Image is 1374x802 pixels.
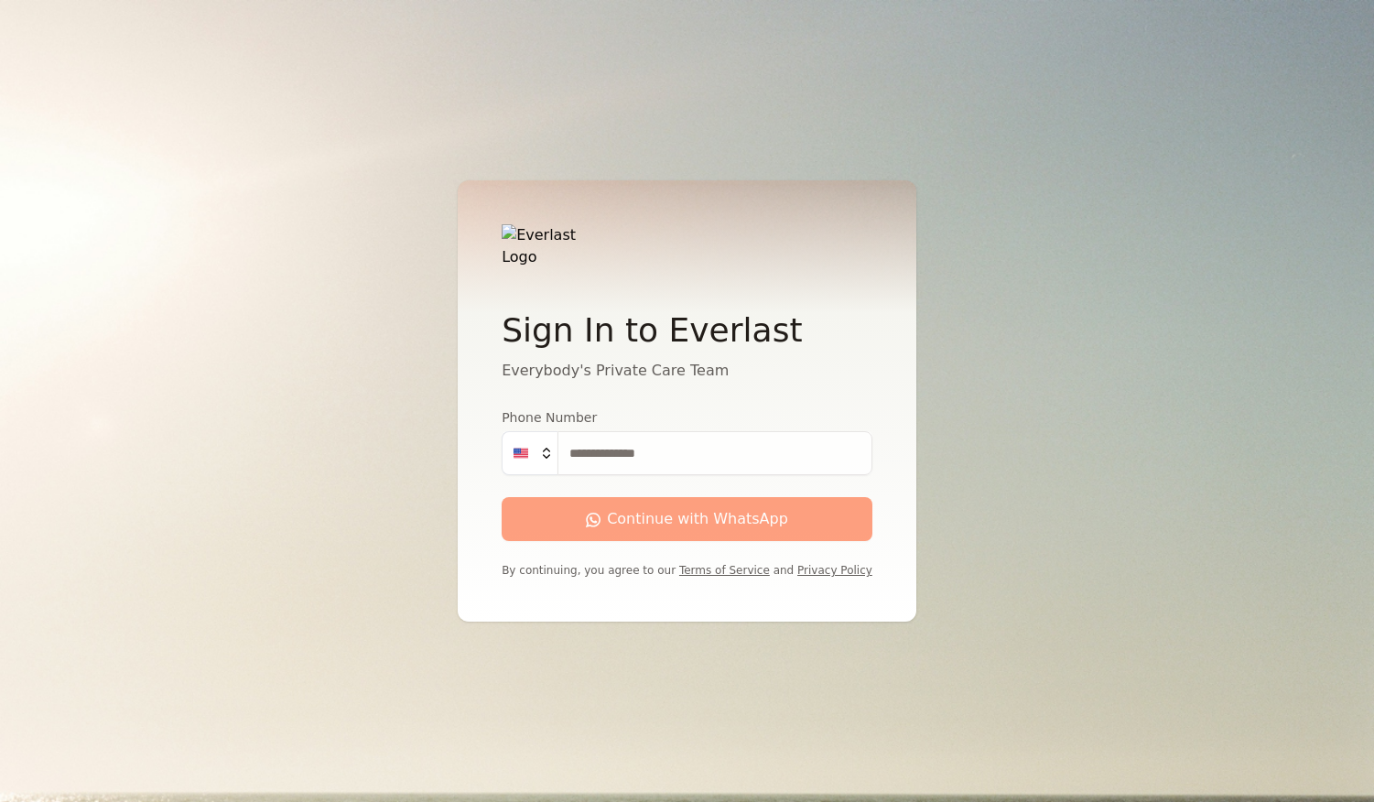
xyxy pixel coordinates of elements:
[679,564,770,577] a: Terms of Service
[797,564,872,577] a: Privacy Policy
[502,312,872,349] h2: Sign In to Everlast
[502,563,872,578] p: By continuing, you agree to our and
[502,411,872,424] label: Phone Number
[502,360,872,382] p: Everybody's Private Care Team
[502,224,602,268] img: Everlast Logo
